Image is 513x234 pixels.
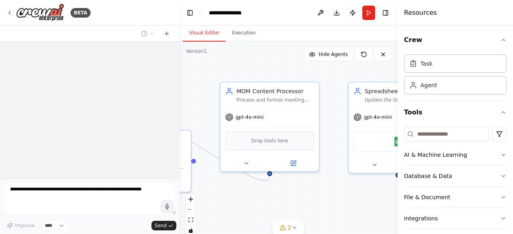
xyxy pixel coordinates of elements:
[348,82,448,174] div: Spreadsheet UpdaterUpdate the Google Sheets MOM template located at {template_sheet_id} with the ...
[404,144,507,165] button: AI & Machine Learning
[288,224,291,232] span: 2
[16,4,64,22] img: Logo
[220,82,320,172] div: MOM Content ProcessorProcess and format meeting points from {meeting_points} into a structured fo...
[151,221,176,230] button: Send
[364,114,392,120] span: gpt-4o-mini
[380,7,391,18] button: Hide right sidebar
[420,60,432,68] div: Task
[15,222,34,229] span: Improve
[393,137,403,146] img: Google Sheets
[183,25,226,42] button: Visual Editor
[404,8,437,18] h4: Resources
[404,101,507,124] button: Tools
[319,51,348,58] span: Hide Agents
[404,151,467,159] div: AI & Machine Learning
[420,81,437,89] div: Agent
[160,29,173,38] button: Start a new chat
[271,158,316,168] button: Open in side panel
[365,87,442,95] div: Spreadsheet Updater
[404,172,452,180] div: Database & Data
[404,166,507,186] button: Database & Data
[155,222,167,229] span: Send
[184,7,196,18] button: Hide left sidebar
[91,130,192,192] div: Take the raw meeting points provided in {meeting_points} and process them into a structured forma...
[226,25,262,42] button: Execution
[236,97,314,103] div: Process and format meeting points from {meeting_points} into a structured format suitable for upd...
[161,200,173,212] button: Click to speak your automation idea
[304,48,353,61] button: Hide Agents
[404,187,507,208] button: File & Document
[404,29,507,51] button: Crew
[3,220,38,231] button: Improve
[236,87,314,95] div: MOM Content Processor
[186,204,196,215] button: zoom out
[404,51,507,101] div: Crew
[404,193,450,201] div: File & Document
[209,9,249,17] nav: breadcrumb
[186,194,196,204] button: zoom in
[137,117,274,184] g: Edge from 0925b213-af7c-4b65-bdab-cf473466e377 to 290799c8-69f0-43fb-bb2b-158e922459df
[404,214,438,222] div: Integrations
[236,114,264,120] span: gpt-4o-mini
[251,137,289,145] span: Drop tools here
[138,29,157,38] button: Switch to previous chat
[404,208,507,229] button: Integrations
[186,48,207,54] div: Version 1
[365,97,442,103] div: Update the Google Sheets MOM template located at {template_sheet_id} with the processed meeting c...
[186,215,196,225] button: fit view
[71,8,91,18] div: BETA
